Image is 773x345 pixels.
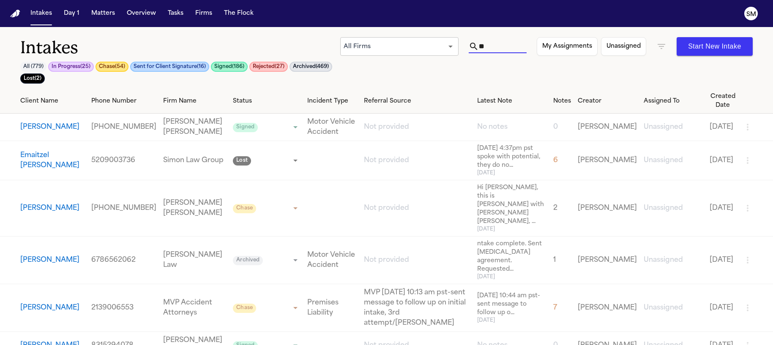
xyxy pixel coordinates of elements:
[553,257,556,264] span: 1
[233,302,300,314] div: Update intake status
[477,124,508,130] span: No notes
[233,156,251,166] span: Lost
[477,97,547,106] div: Latest Note
[553,205,557,212] span: 2
[60,6,83,21] button: Day 1
[553,155,571,166] a: View details for Emaitzel Margarita Lugo Aguirre
[20,203,79,213] button: View details for Jazly Pineda
[233,254,300,266] div: Update intake status
[20,150,85,171] button: View details for Emaitzel Margarita Lugo Aguirre
[553,97,571,106] div: Notes
[91,155,156,166] a: View details for Emaitzel Margarita Lugo Aguirre
[20,255,79,265] button: View details for Lorenzo Faust
[710,255,735,265] a: View details for Lorenzo Faust
[364,257,409,264] span: Not provided
[163,155,226,166] a: View details for Emaitzel Margarita Lugo Aguirre
[553,203,571,213] a: View details for Jazly Pineda
[344,43,371,50] span: All Firms
[364,124,409,130] span: Not provided
[91,303,156,313] a: View details for Ruben Gonzalez
[553,157,558,164] span: 6
[553,124,558,130] span: 0
[10,10,20,18] a: Home
[233,204,256,213] span: Chase
[307,250,357,270] a: View details for Lorenzo Faust
[644,257,683,264] span: Unassigned
[578,255,637,265] a: View details for Lorenzo Faust
[644,157,683,164] span: Unassigned
[644,255,703,265] a: View details for Lorenzo Faust
[477,144,547,170] span: [DATE] 4:37pm pst spoke with potential, they do no...
[20,97,85,106] div: Client Name
[290,62,332,72] button: Archived(469)
[364,122,470,132] a: View details for Jizrael Cruz
[364,97,470,106] div: Referral Source
[710,203,735,213] a: View details for Jazly Pineda
[601,37,646,56] button: Unassigned
[96,62,128,72] button: Chase(54)
[307,117,357,137] a: View details for Jizrael Cruz
[233,256,263,265] span: Archived
[710,303,735,313] a: View details for Ruben Gonzalez
[233,123,258,132] span: Signed
[123,6,159,21] a: Overview
[163,250,226,270] a: View details for Lorenzo Faust
[20,122,85,132] a: View details for Jizrael Cruz
[88,6,118,21] a: Matters
[233,202,300,214] div: Update intake status
[644,122,703,132] a: View details for Jizrael Cruz
[644,304,683,311] span: Unassigned
[644,155,703,166] a: View details for Emaitzel Margarita Lugo Aguirre
[91,97,156,106] div: Phone Number
[20,303,79,313] button: View details for Ruben Gonzalez
[307,97,357,106] div: Incident Type
[644,203,703,213] a: View details for Jazly Pineda
[477,317,547,324] span: [DATE]
[644,124,683,130] span: Unassigned
[20,122,79,132] button: View details for Jizrael Cruz
[477,240,547,274] span: ntake complete. Sent [MEDICAL_DATA] agreement. Requested...
[211,62,248,72] button: Signed(186)
[578,203,637,213] a: View details for Jazly Pineda
[477,292,547,317] span: [DATE] 10:44 am pst-sent message to follow up o...
[364,288,470,328] a: View details for Ruben Gonzalez
[537,37,598,56] button: My Assignments
[233,155,300,166] div: Update intake status
[233,97,300,106] div: Status
[20,62,46,72] button: All (779)
[578,122,637,132] a: View details for Jizrael Cruz
[477,292,547,324] a: View details for Ruben Gonzalez
[677,37,753,56] button: Start New Intake
[48,62,94,72] button: In Progress(25)
[710,92,735,110] div: Created Date
[20,37,340,58] h1: Intakes
[553,304,557,311] span: 7
[163,117,226,137] a: View details for Jizrael Cruz
[130,62,209,72] button: Sent for Client Signature(16)
[553,122,571,132] a: View details for Jizrael Cruz
[477,144,547,177] a: View details for Emaitzel Margarita Lugo Aguirre
[364,205,409,212] span: Not provided
[644,97,703,106] div: Assigned To
[553,255,571,265] a: View details for Lorenzo Faust
[27,6,55,21] button: Intakes
[164,6,187,21] button: Tasks
[192,6,216,21] button: Firms
[163,97,226,106] div: Firm Name
[477,240,547,280] a: View details for Lorenzo Faust
[249,62,288,72] button: Rejected(27)
[20,303,85,313] a: View details for Ruben Gonzalez
[578,97,637,106] div: Creator
[20,73,45,84] button: Lost(2)
[10,10,20,18] img: Finch Logo
[163,198,226,218] a: View details for Jazly Pineda
[20,203,85,213] a: View details for Jazly Pineda
[221,6,257,21] button: The Flock
[477,226,547,233] span: [DATE]
[578,155,637,166] a: View details for Emaitzel Margarita Lugo Aguirre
